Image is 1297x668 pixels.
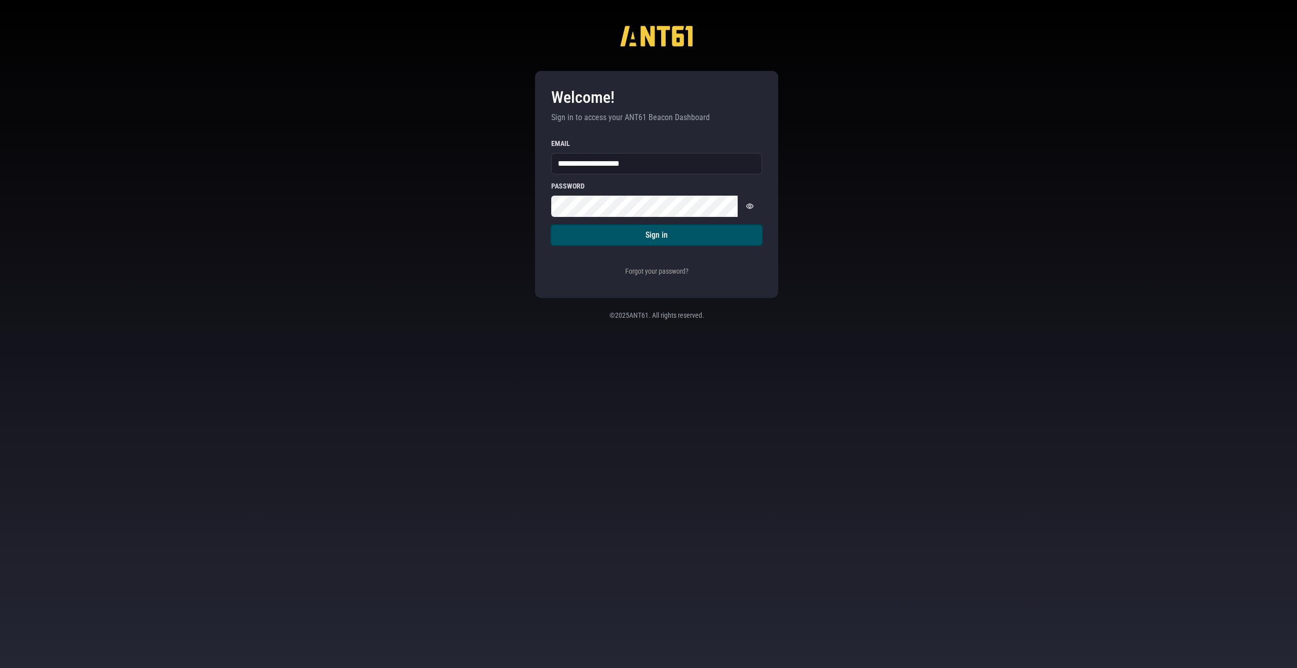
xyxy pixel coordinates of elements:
[547,310,766,320] p: © 2025 ANT61. All rights reserved.
[623,262,691,282] button: Forgot your password?
[738,196,762,217] button: Show password
[551,87,762,107] h3: Welcome!
[551,225,762,245] button: Sign in
[551,112,762,124] p: Sign in to access your ANT61 Beacon Dashboard
[551,182,762,190] label: Password
[551,140,762,147] label: Email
